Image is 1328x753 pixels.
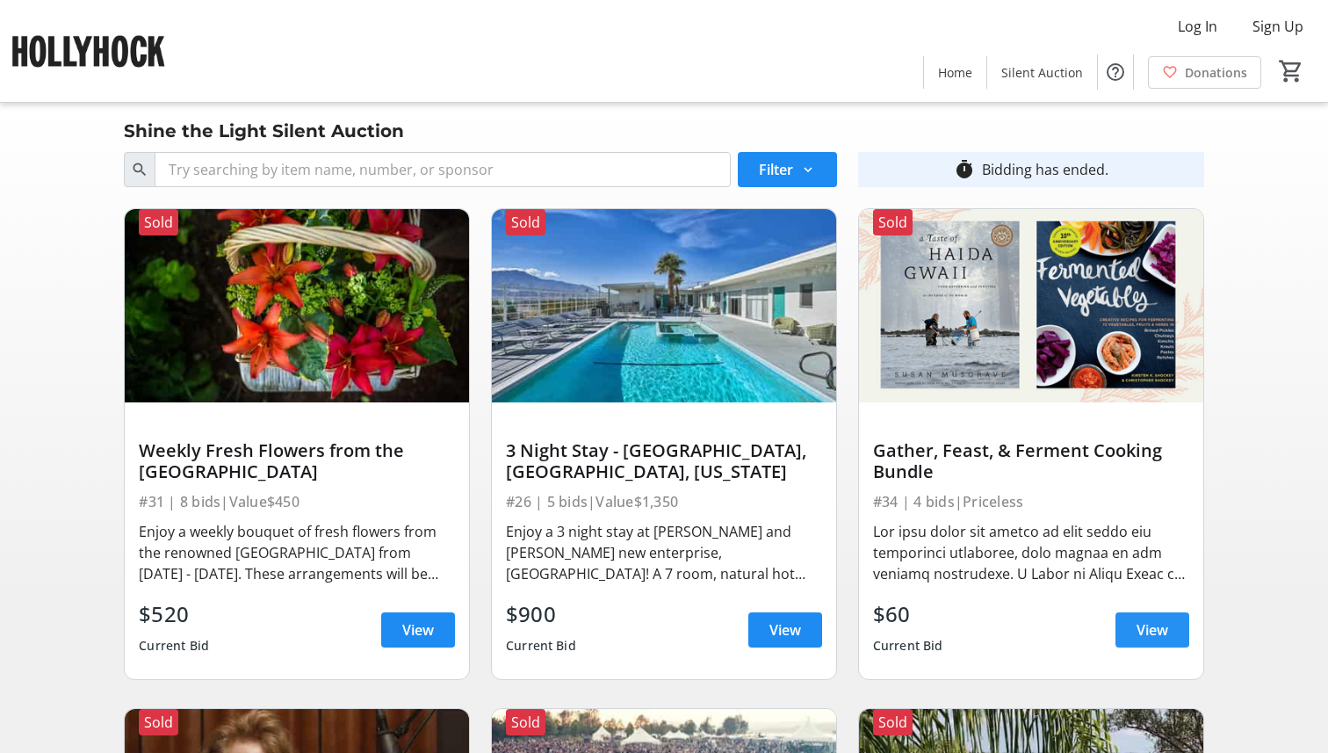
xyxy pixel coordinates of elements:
div: 3 Night Stay - [GEOGRAPHIC_DATA], [GEOGRAPHIC_DATA], [US_STATE] [506,440,822,482]
div: Sold [139,209,178,235]
div: Enjoy a 3 night stay at [PERSON_NAME] and [PERSON_NAME] new enterprise, [GEOGRAPHIC_DATA]! A 7 ro... [506,521,822,584]
div: #34 | 4 bids | Priceless [873,489,1189,514]
div: #31 | 8 bids | Value $450 [139,489,455,514]
a: View [1115,612,1189,648]
mat-icon: timer_outline [954,159,975,180]
span: Log In [1178,16,1217,37]
div: Enjoy a weekly bouquet of fresh flowers from the renowned [GEOGRAPHIC_DATA] from [DATE] - [DATE].... [139,521,455,584]
div: Current Bid [873,630,943,662]
img: 3 Night Stay - Sagewater Springs, Mohave Desert, California [492,209,836,402]
img: Hollyhock's Logo [11,7,167,95]
button: Log In [1164,12,1231,40]
div: #26 | 5 bids | Value $1,350 [506,489,822,514]
div: Sold [506,709,545,735]
button: Cart [1275,55,1307,87]
div: Lor ipsu dolor sit ametco ad elit seddo eiu temporinci utlaboree, dolo magnaa en adm veniamq nost... [873,521,1189,584]
span: Sign Up [1252,16,1303,37]
span: Filter [759,159,793,180]
div: Sold [139,709,178,735]
div: Current Bid [506,630,576,662]
div: Sold [873,709,913,735]
div: Gather, Feast, & Ferment Cooking Bundle [873,440,1189,482]
div: Current Bid [139,630,209,662]
button: Help [1098,54,1133,90]
div: $900 [506,598,576,630]
span: View [402,619,434,641]
div: Sold [506,209,545,235]
span: Donations [1185,63,1247,82]
button: Filter [738,152,837,187]
div: Shine the Light Silent Auction [113,117,415,145]
div: Bidding has ended. [982,159,1108,180]
a: View [381,612,455,648]
div: Weekly Fresh Flowers from the [GEOGRAPHIC_DATA] [139,440,455,482]
img: Gather, Feast, & Ferment Cooking Bundle [859,209,1203,402]
div: $60 [873,598,943,630]
a: Silent Auction [987,56,1097,89]
span: Home [938,63,972,82]
div: $520 [139,598,209,630]
span: View [1137,619,1168,641]
a: View [748,612,822,648]
span: View [769,619,801,641]
input: Try searching by item name, number, or sponsor [155,152,731,187]
img: Weekly Fresh Flowers from the Hollyhock Garden [125,209,469,402]
button: Sign Up [1238,12,1317,40]
span: Silent Auction [1001,63,1083,82]
a: Home [924,56,986,89]
div: Sold [873,209,913,235]
a: Donations [1148,56,1261,89]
